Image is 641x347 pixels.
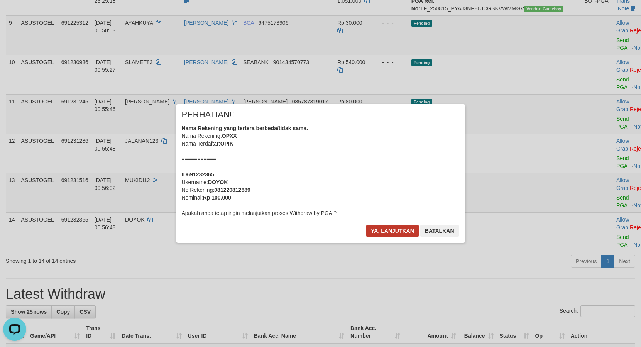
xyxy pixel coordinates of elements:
span: PERHATIAN!! [182,111,235,118]
button: Open LiveChat chat widget [3,3,26,26]
b: OPXX [222,133,237,139]
b: DOYOK [208,179,228,185]
button: Ya, lanjutkan [366,225,419,237]
b: Rp 100.000 [203,195,231,201]
b: 081220812889 [214,187,250,193]
b: OPIK [220,140,233,147]
b: Nama Rekening yang tertera berbeda/tidak sama. [182,125,308,131]
div: Nama Rekening: Nama Terdaftar: =========== ID Username: No Rekening: Nominal: Apakah anda tetap i... [182,124,460,217]
button: Batalkan [420,225,459,237]
b: 691232365 [187,171,214,178]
